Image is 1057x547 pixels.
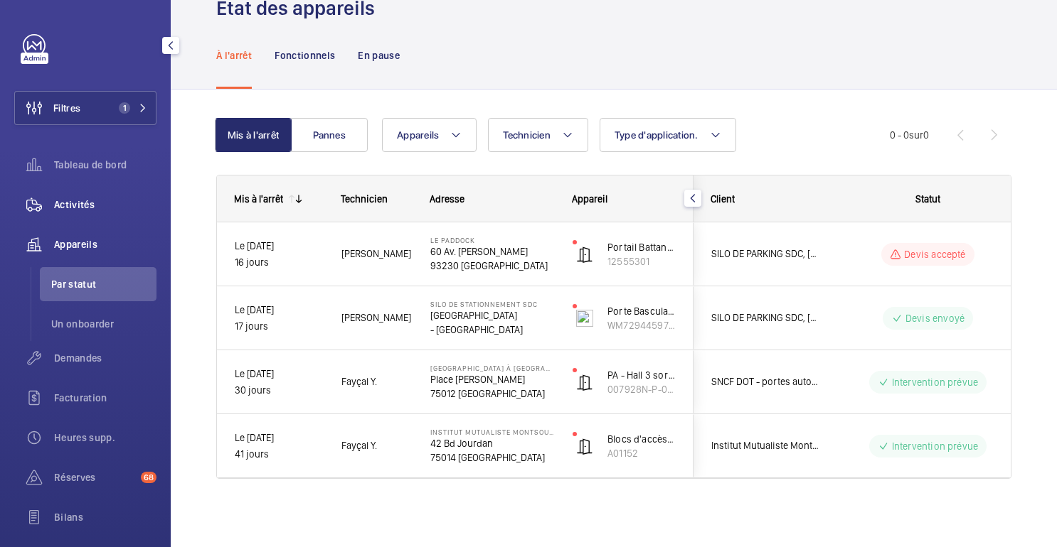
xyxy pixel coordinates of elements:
button: Appareils [382,118,477,152]
font: [GEOGRAPHIC_DATA] [430,310,517,321]
font: 1 [123,103,127,113]
font: 75012 [GEOGRAPHIC_DATA] [430,388,545,399]
font: Client [711,193,735,205]
font: - [GEOGRAPHIC_DATA] [430,324,523,335]
font: Technicien [341,193,388,205]
font: A01152 [607,448,638,459]
font: Bilans [54,511,83,523]
font: Place [PERSON_NAME] [430,374,525,385]
img: automatic_door.svg [576,374,593,391]
font: Intervention prévue [892,440,978,452]
button: Pannes [291,118,368,152]
font: Le [DATE] [235,304,274,315]
font: Blocs d'accès 9,10,11 - BESAM Power Swing - Battante 2 portes [607,433,878,445]
font: SILO DE PARKING SDC, [STREET_ADDRESS] [711,312,889,323]
font: 30 jours [235,384,271,396]
font: 75014 [GEOGRAPHIC_DATA] [430,452,545,463]
font: Le Paddock [430,236,475,244]
font: Silo de stationnement SDC [430,300,538,308]
img: automatic_door.svg [576,246,593,263]
font: SILO DE PARKING SDC, [STREET_ADDRESS] [711,248,889,259]
font: Intervention prévue [892,377,978,388]
font: Le [DATE] [235,432,274,443]
font: Institut Mutualiste Montsouris [430,428,561,436]
font: Fayçal Y. [341,440,377,451]
button: Technicien [488,118,588,152]
font: Fayçal Y. [341,376,377,387]
font: Fonctionnels [275,50,335,61]
font: Type d'application. [615,129,699,141]
font: Le [DATE] [235,240,274,251]
font: [PERSON_NAME] [341,312,411,323]
font: [PERSON_NAME] [341,248,411,259]
font: Tableau de bord [54,159,127,170]
img: tilting_door.svg [576,310,593,327]
font: Mis à l'arrêt [228,129,279,141]
font: Activités [54,199,95,210]
font: Par statut [51,278,97,290]
font: Facturation [54,392,107,404]
font: PA - Hall 3 sortie Objet trouvé et consigne (ex PA11) [607,369,829,381]
font: Appareils [54,239,97,250]
font: Demandes [54,352,102,364]
font: 007928N-P-0-14-0-11 [607,384,701,395]
font: sur [909,129,923,141]
font: 41 jours [235,448,269,460]
font: En pause [358,50,400,61]
font: Porte Basculante Sortie (droite int) [607,305,760,317]
font: Portail Battant Sortie [607,242,699,253]
font: Appareils [397,129,439,141]
font: Devis envoyé [905,313,965,324]
font: Adresse [430,193,464,205]
font: 17 jours [235,320,268,332]
font: Le [DATE] [235,368,274,379]
font: 0 - 0 [890,129,909,141]
font: WM72944597 - #11477852 [607,320,723,331]
font: Institut Mutualiste Montsouris [711,440,840,451]
font: 16 jours [235,256,269,268]
font: Appareil [572,193,607,205]
img: automatic_door.svg [576,438,593,455]
font: Réserves [54,472,96,483]
font: Un onboarder [51,318,114,330]
font: 12555301 [607,256,649,267]
font: Heures supp. [54,432,115,443]
font: 0 [923,129,929,141]
font: Statut [915,193,940,205]
font: [GEOGRAPHIC_DATA] à [GEOGRAPHIC_DATA] [430,364,588,372]
font: 60 Av. [PERSON_NAME] [430,246,528,257]
font: 42 Bd Jourdan [430,438,493,449]
font: Pannes [313,129,346,141]
button: Mis à l'arrêt [215,118,292,152]
font: Mis à l'arrêt [234,193,283,205]
button: Type d'application. [600,118,736,152]
font: Devis accepté [904,249,965,260]
font: 68 [144,472,154,482]
font: Technicien [503,129,551,141]
font: 93230 [GEOGRAPHIC_DATA] [430,260,548,271]
font: Filtres [53,102,80,114]
button: Filtres1 [14,91,156,125]
font: SNCF DOT - portes automatiques [711,376,852,387]
font: À l'arrêt [216,50,252,61]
